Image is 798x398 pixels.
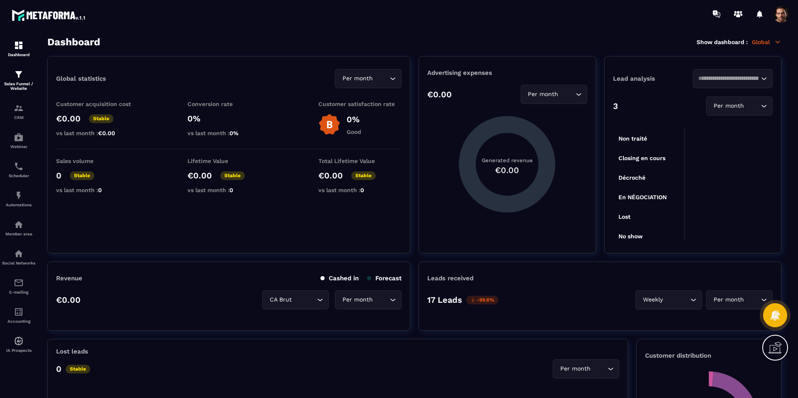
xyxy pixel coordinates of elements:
[335,69,401,88] div: Search for option
[2,203,35,207] p: Automations
[360,187,364,193] span: 0
[553,359,619,378] div: Search for option
[2,97,35,126] a: formationformationCRM
[56,75,106,82] p: Global statistics
[14,336,24,346] img: automations
[2,261,35,265] p: Social Networks
[560,90,574,99] input: Search for option
[613,75,693,82] p: Lead analysis
[558,364,592,373] span: Per month
[187,187,271,193] p: vs last month :
[56,130,139,136] p: vs last month :
[2,232,35,236] p: Member area
[427,274,473,282] p: Leads received
[56,364,62,374] p: 0
[14,132,24,142] img: automations
[427,295,462,305] p: 17 Leads
[367,274,401,282] p: Forecast
[618,213,631,220] tspan: Lost
[318,187,401,193] p: vs last month :
[351,171,376,180] p: Stable
[340,295,374,304] span: Per month
[2,82,35,91] p: Sales Funnel / Website
[2,290,35,294] p: E-mailing
[320,274,359,282] p: Cashed in
[56,171,62,180] p: 0
[268,295,293,304] span: CA Brut
[347,114,361,124] p: 0%
[466,296,498,304] p: -99.8%
[2,126,35,155] a: automationsautomationsWebinar
[374,74,388,83] input: Search for option
[98,187,102,193] span: 0
[641,295,665,304] span: Weekly
[618,174,645,181] tspan: Décroché
[2,155,35,184] a: schedulerschedulerScheduler
[56,274,82,282] p: Revenue
[187,114,271,124] p: 0%
[618,194,667,200] tspan: En NÉGOCIATION
[2,348,35,353] p: IA Prospects
[2,184,35,213] a: automationsautomationsAutomations
[665,295,688,304] input: Search for option
[187,101,271,107] p: Conversion rate
[14,103,24,113] img: formation
[427,89,452,99] p: €0.00
[347,129,361,135] p: Good
[706,290,773,309] div: Search for option
[220,171,245,180] p: Stable
[14,40,24,50] img: formation
[712,295,746,304] span: Per month
[14,278,24,288] img: email
[697,39,748,45] p: Show dashboard :
[427,69,587,77] p: Advertising expenses
[2,301,35,330] a: accountantaccountantAccounting
[56,295,81,305] p: €0.00
[618,135,647,142] tspan: Non traité
[2,115,35,120] p: CRM
[47,36,100,48] h3: Dashboard
[14,307,24,317] img: accountant
[318,114,340,136] img: b-badge-o.b3b20ee6.svg
[14,249,24,259] img: social-network
[2,319,35,324] p: Accounting
[14,161,24,171] img: scheduler
[746,295,759,304] input: Search for option
[340,74,374,83] span: Per month
[2,63,35,97] a: formationformationSales Funnel / Website
[635,290,702,309] div: Search for option
[746,101,759,111] input: Search for option
[645,352,773,359] p: Customer distribution
[318,158,401,164] p: Total Lifetime Value
[374,295,388,304] input: Search for option
[98,130,115,136] span: €0.00
[56,101,139,107] p: Customer acquisition cost
[2,34,35,63] a: formationformationDashboard
[613,101,618,111] p: 3
[2,213,35,242] a: automationsautomationsMember area
[712,101,746,111] span: Per month
[2,52,35,57] p: Dashboard
[229,130,239,136] span: 0%
[12,7,86,22] img: logo
[2,173,35,178] p: Scheduler
[56,158,139,164] p: Sales volume
[318,101,401,107] p: Customer satisfaction rate
[56,114,81,124] p: €0.00
[89,114,113,123] p: Stable
[187,130,271,136] p: vs last month :
[318,171,343,180] p: €0.00
[592,364,606,373] input: Search for option
[618,155,665,162] tspan: Closing en cours
[70,171,94,180] p: Stable
[66,365,90,373] p: Stable
[2,272,35,301] a: emailemailE-mailing
[14,190,24,200] img: automations
[526,90,560,99] span: Per month
[618,233,643,240] tspan: No show
[14,69,24,79] img: formation
[56,187,139,193] p: vs last month :
[693,69,773,88] div: Search for option
[56,348,88,355] p: Lost leads
[293,295,315,304] input: Search for option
